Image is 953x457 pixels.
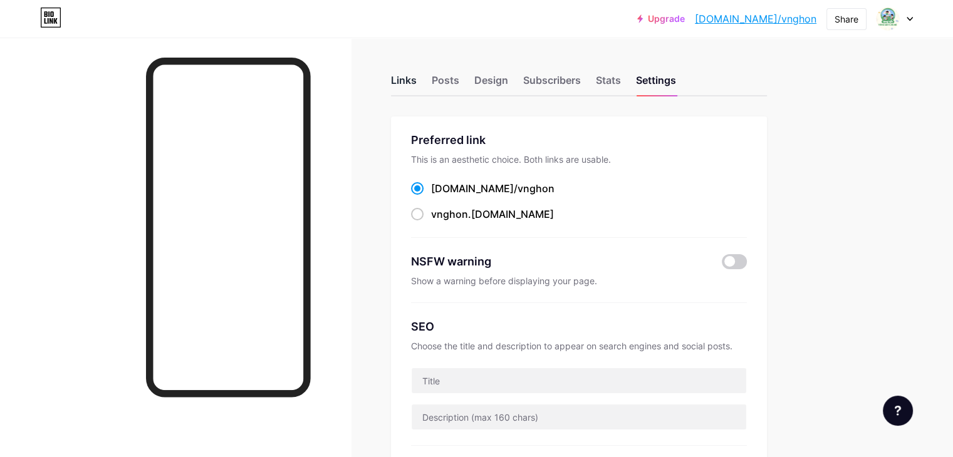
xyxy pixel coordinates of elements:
a: Upgrade [637,14,685,24]
div: NSFW warning [411,253,704,270]
img: Vũ Đặng Hoàn [876,7,900,31]
input: Description (max 160 chars) [412,404,746,429]
div: Share [835,13,858,26]
div: Choose the title and description to appear on search engines and social posts. [411,340,747,352]
div: This is an aesthetic choice. Both links are usable. [411,153,747,166]
span: vnghon [518,182,555,195]
div: Links [391,73,417,95]
a: [DOMAIN_NAME]/vnghon [695,11,816,26]
div: Subscribers [523,73,581,95]
input: Title [412,368,746,393]
div: .[DOMAIN_NAME] [431,207,554,222]
div: Show a warning before displaying your page. [411,275,747,287]
div: Preferred link [411,131,747,148]
div: Design [474,73,508,95]
div: Posts [432,73,459,95]
span: vnghon [431,208,468,220]
div: SEO [411,318,747,335]
div: Settings [636,73,676,95]
div: Stats [596,73,621,95]
div: [DOMAIN_NAME]/ [431,181,555,196]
